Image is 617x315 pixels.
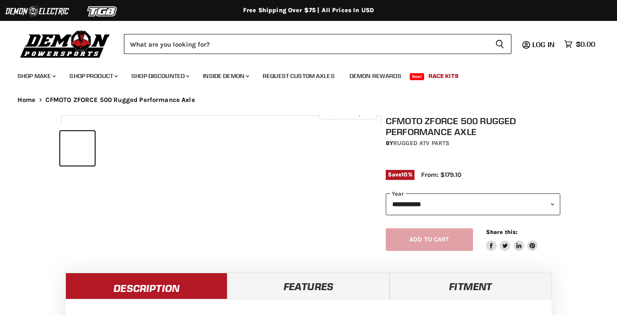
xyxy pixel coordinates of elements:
span: $0.00 [576,40,595,48]
a: Shop Product [63,67,123,85]
span: Log in [532,40,555,49]
a: Description [65,273,227,299]
span: New! [410,73,425,80]
h1: CFMOTO ZFORCE 500 Rugged Performance Axle [386,115,560,137]
button: Search [488,34,511,54]
button: CFMOTO ZFORCE 500 Rugged Performance Axle thumbnail [134,131,169,166]
span: Save % [386,170,415,180]
a: Fitment [390,273,552,299]
img: TGB Logo 2 [70,3,135,20]
span: Click to expand [324,110,372,116]
span: Share this: [486,229,518,235]
span: CFMOTO ZFORCE 500 Rugged Performance Axle [45,96,195,104]
a: Demon Rewards [343,67,408,85]
a: Rugged ATV Parts [393,139,449,147]
a: Request Custom Axles [256,67,341,85]
button: CFMOTO ZFORCE 500 Rugged Performance Axle thumbnail [60,131,95,166]
img: Demon Powersports [17,28,113,59]
input: Search [124,34,488,54]
a: $0.00 [560,38,600,51]
a: Features [227,273,389,299]
ul: Main menu [11,64,593,85]
button: CFMOTO ZFORCE 500 Rugged Performance Axle thumbnail [97,131,132,166]
a: Shop Discounted [125,67,195,85]
a: Home [17,96,36,104]
span: 10 [401,171,408,178]
a: Inside Demon [196,67,254,85]
aside: Share this: [486,228,538,251]
a: Shop Make [11,67,61,85]
a: Log in [528,41,560,48]
a: Race Kits [422,67,465,85]
span: From: $179.10 [421,171,461,179]
img: Demon Electric Logo 2 [4,3,70,20]
select: year [386,193,560,215]
div: by [386,139,560,148]
form: Product [124,34,511,54]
